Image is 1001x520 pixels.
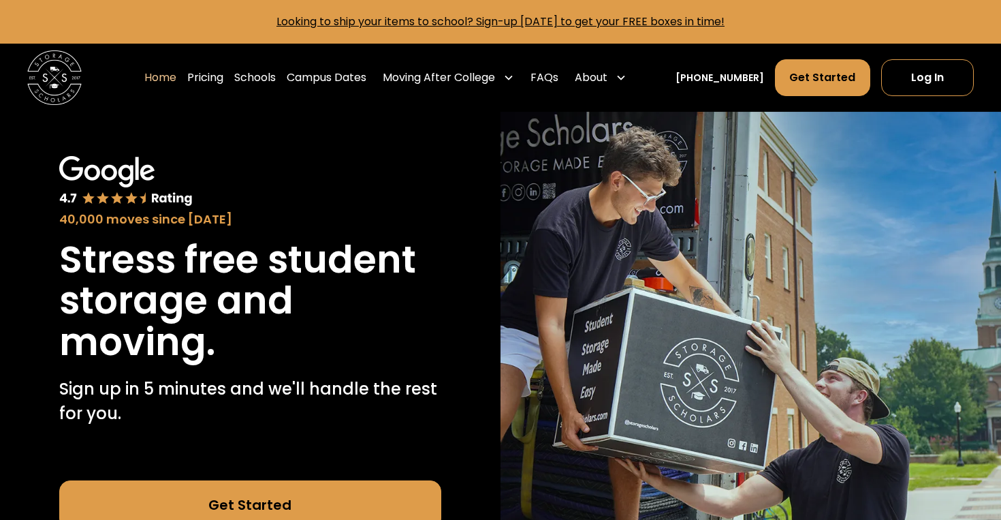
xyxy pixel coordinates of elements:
[530,59,558,97] a: FAQs
[377,59,520,97] div: Moving After College
[144,59,176,97] a: Home
[59,156,193,207] img: Google 4.7 star rating
[287,59,366,97] a: Campus Dates
[234,59,276,97] a: Schools
[569,59,632,97] div: About
[27,50,82,105] img: Storage Scholars main logo
[59,239,441,363] h1: Stress free student storage and moving.
[881,59,974,96] a: Log In
[575,70,607,86] div: About
[276,14,725,29] a: Looking to ship your items to school? Sign-up [DATE] to get your FREE boxes in time!
[59,377,441,426] p: Sign up in 5 minutes and we'll handle the rest for you.
[775,59,870,96] a: Get Started
[59,210,441,228] div: 40,000 moves since [DATE]
[27,50,82,105] a: home
[676,71,764,85] a: [PHONE_NUMBER]
[383,70,495,86] div: Moving After College
[187,59,223,97] a: Pricing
